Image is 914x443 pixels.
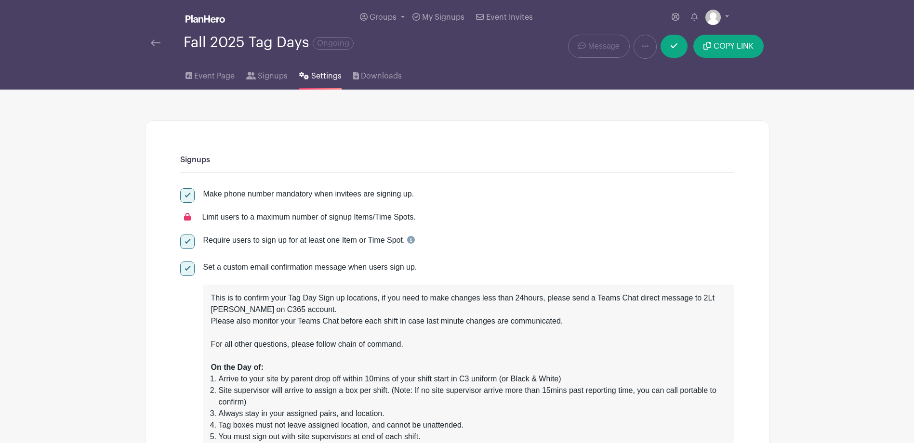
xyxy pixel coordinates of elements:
li: You must sign out with site supervisors at end of each shift. [219,431,727,443]
span: Signups [258,70,288,82]
span: Event Invites [486,13,533,21]
li: Arrive to your site by parent drop off within 10mins of your shift start in C3 uniform (or Black ... [219,373,727,385]
a: Settings [299,59,341,90]
div: This is to confirm your Tag Day Sign up locations, if you need to make changes less than 24hours,... [211,292,727,373]
span: Ongoing [313,37,354,50]
img: default-ce2991bfa6775e67f084385cd625a349d9dcbb7a52a09fb2fda1e96e2d18dcdb.png [705,10,721,25]
div: Set a custom email confirmation message when users sign up. [203,261,734,273]
img: logo_white-6c42ec7e38ccf1d336a20a19083b03d10ae64f83f12c07503d8b9e83406b4c7d.svg [185,15,225,23]
li: Tag boxes must not leave assigned location, and cannot be unattended. [219,419,727,431]
span: Event Page [194,70,235,82]
a: Downloads [353,59,402,90]
span: Downloads [361,70,402,82]
li: Site supervisor will arrive to assign a box per shift. (Note: If no site supervisor arrive more t... [219,385,727,408]
div: Make phone number mandatory when invitees are signing up. [203,188,414,200]
span: My Signups [422,13,464,21]
span: COPY LINK [714,42,754,50]
span: Message [588,40,620,52]
h6: Signups [180,156,734,165]
li: Always stay in your assigned pairs, and location. [219,408,727,419]
span: Settings [311,70,342,82]
span: Groups [370,13,397,21]
div: Require users to sign up for at least one Item or Time Spot. [203,235,415,246]
strong: On the Day of: [211,363,264,371]
img: back-arrow-29a5d9b10d5bd6ae65dc969a981735edf675c4d7a1fe02e03b50dbd4ba3cdb55.svg [151,39,160,46]
a: Signups [246,59,288,90]
div: Limit users to a maximum number of signup Items/Time Spots. [202,211,416,223]
button: COPY LINK [693,35,763,58]
a: Event Page [185,59,235,90]
div: Fall 2025 Tag Days [184,35,354,51]
a: Message [568,35,629,58]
